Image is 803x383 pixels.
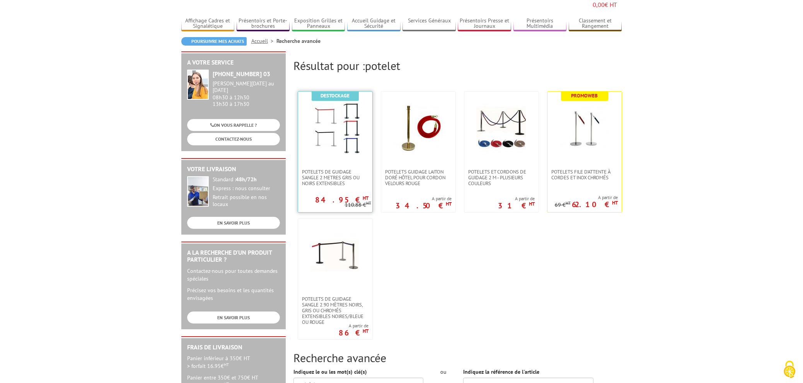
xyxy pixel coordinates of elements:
[366,200,371,206] sup: HT
[498,196,535,202] span: A partir de
[463,368,539,376] label: Indiquez la référence de l'article
[187,217,280,229] a: EN SAVOIR PLUS
[315,197,368,202] p: 84.95 €
[321,92,350,99] b: Destockage
[363,195,368,201] sup: HT
[213,194,280,208] div: Retrait possible en nos locaux
[571,92,598,99] b: Promoweb
[569,17,622,30] a: Classement et Rangement
[365,58,400,73] span: potelet
[224,362,229,367] sup: HT
[298,169,372,186] a: POTELETS DE GUIDAGE SANGLE 2 METRES GRIS OU NOIRS EXTENSIBLEs
[435,368,452,376] div: ou
[396,203,452,208] p: 34.50 €
[339,323,368,329] span: A partir de
[468,169,535,186] span: Potelets et cordons de guidage 2 m - plusieurs couleurs
[476,103,527,153] img: Potelets et cordons de guidage 2 m - plusieurs couleurs
[555,202,571,208] p: 69 €
[236,176,257,183] strong: 48h/72h
[237,17,290,30] a: Présentoirs et Porte-brochures
[498,203,535,208] p: 31 €
[187,133,280,145] a: CONTACTEZ-NOUS
[559,103,610,153] img: Potelets file d'attente à cordes et Inox Chromés
[402,17,456,30] a: Services Généraux
[276,37,321,45] li: Recherche avancée
[776,357,803,383] button: Cookies (fenêtre modale)
[566,200,571,206] sup: HT
[385,169,452,186] span: Potelets guidage laiton doré hôtel pour cordon velours rouge
[213,80,280,94] div: [PERSON_NAME][DATE] au [DATE]
[181,17,235,30] a: Affichage Cadres et Signalétique
[780,360,799,379] img: Cookies (fenêtre modale)
[213,80,280,107] div: 08h30 à 12h30 13h30 à 17h30
[310,230,360,281] img: Potelets de guidage sangle 2.90 mètres noirs, gris ou chromés extensibles noires/bleue ou rouge
[547,169,622,180] a: Potelets file d'attente à cordes et Inox Chromés
[293,59,622,72] h2: Résultat pour :
[187,59,280,66] h2: A votre service
[302,296,368,325] span: Potelets de guidage sangle 2.90 mètres noirs, gris ou chromés extensibles noires/bleue ou rouge
[213,176,280,183] div: Standard :
[187,267,280,283] p: Contactez-nous pour toutes demandes spéciales
[187,70,209,100] img: widget-service.jpg
[446,201,452,207] sup: HT
[187,119,280,131] a: ON VOUS RAPPELLE ?
[310,103,360,153] img: POTELETS DE GUIDAGE SANGLE 2 METRES GRIS OU NOIRS EXTENSIBLEs
[187,176,209,207] img: widget-livraison.jpg
[293,351,622,364] h2: Recherche avancée
[298,296,372,325] a: Potelets de guidage sangle 2.90 mètres noirs, gris ou chromés extensibles noires/bleue ou rouge
[187,166,280,173] h2: Votre livraison
[187,249,280,263] h2: A la recherche d'un produit particulier ?
[187,344,280,351] h2: Frais de Livraison
[292,17,345,30] a: Exposition Grilles et Panneaux
[251,37,276,44] a: Accueil
[529,201,535,207] sup: HT
[393,103,443,153] img: Potelets guidage laiton doré hôtel pour cordon velours rouge
[555,194,618,201] span: A partir de
[213,185,280,192] div: Express : nous consulter
[187,354,280,370] p: Panier inférieur à 350€ HT
[363,328,368,334] sup: HT
[187,286,280,302] p: Précisez vos besoins et les quantités envisagées
[181,37,247,46] a: Poursuivre mes achats
[293,368,367,376] label: Indiquez le ou les mot(s) clé(s)
[396,196,452,202] span: A partir de
[593,1,605,9] span: 0,00
[513,17,567,30] a: Présentoirs Multimédia
[347,17,401,30] a: Accueil Guidage et Sécurité
[381,169,455,186] a: Potelets guidage laiton doré hôtel pour cordon velours rouge
[612,199,618,206] sup: HT
[302,169,368,186] span: POTELETS DE GUIDAGE SANGLE 2 METRES GRIS OU NOIRS EXTENSIBLEs
[339,330,368,335] p: 86 €
[572,202,618,207] p: 62.10 €
[345,202,371,208] p: 110.88 €
[464,169,539,186] a: Potelets et cordons de guidage 2 m - plusieurs couleurs
[187,312,280,323] a: EN SAVOIR PLUS
[458,17,511,30] a: Présentoirs Presse et Journaux
[551,169,618,180] span: Potelets file d'attente à cordes et Inox Chromés
[187,363,229,369] span: > forfait 16.95€
[593,0,622,9] span: € HT
[213,70,270,78] strong: [PHONE_NUMBER] 03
